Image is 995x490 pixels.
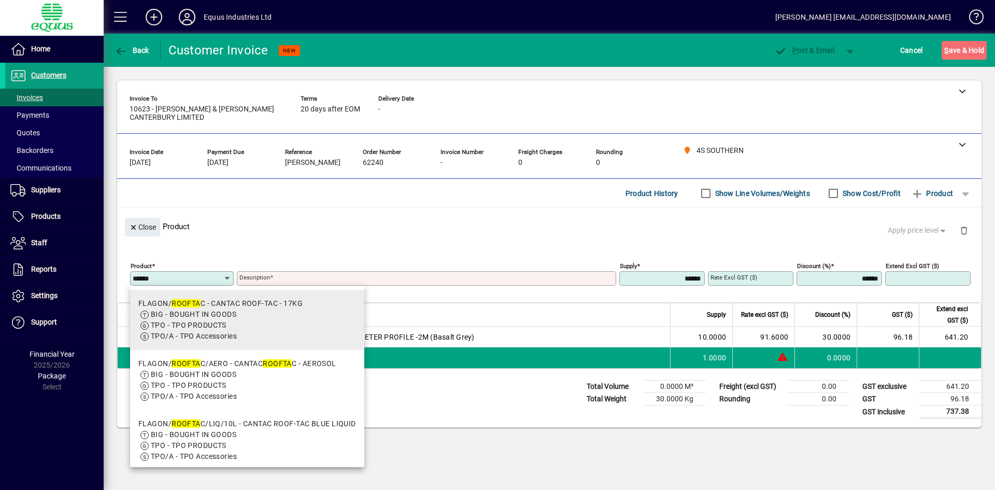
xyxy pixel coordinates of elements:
[131,262,152,270] mat-label: Product
[170,8,204,26] button: Profile
[31,186,61,194] span: Suppliers
[283,47,296,54] span: NEW
[112,41,152,60] button: Back
[5,106,104,124] a: Payments
[892,309,913,320] span: GST ($)
[363,159,383,167] span: 62240
[117,207,982,245] div: Product
[797,262,831,270] mat-label: Discount (%)
[581,393,644,405] td: Total Weight
[944,46,948,54] span: S
[886,262,939,270] mat-label: Extend excl GST ($)
[5,36,104,62] a: Home
[31,318,57,326] span: Support
[5,159,104,177] a: Communications
[951,218,976,243] button: Delete
[151,310,236,318] span: BIG - BOUGHT IN GOODS
[857,405,919,418] td: GST inclusive
[31,45,50,53] span: Home
[5,89,104,106] a: Invoices
[172,299,201,307] em: ROOFTA
[239,286,608,297] mat-error: Required
[5,204,104,230] a: Products
[5,257,104,283] a: Reports
[10,111,49,119] span: Payments
[282,332,474,342] span: FLAGMETAL TPO PERIMETER PROFILE -2M (Basalt Grey)
[31,71,66,79] span: Customers
[5,177,104,203] a: Suppliers
[10,129,40,137] span: Quotes
[898,41,926,60] button: Cancel
[596,159,600,167] span: 0
[5,142,104,159] a: Backorders
[518,159,522,167] span: 0
[104,41,161,60] app-page-header-button: Back
[787,393,849,405] td: 0.00
[710,274,757,281] mat-label: Rate excl GST ($)
[775,9,951,25] div: [PERSON_NAME] [EMAIL_ADDRESS][DOMAIN_NAME]
[130,159,151,167] span: [DATE]
[644,381,706,393] td: 0.0000 M³
[620,262,637,270] mat-label: Supply
[10,164,72,172] span: Communications
[787,381,849,393] td: 0.00
[951,226,976,235] app-page-header-button: Delete
[151,452,237,460] span: TPO/A - TPO Accessories
[130,105,285,122] span: 10623 - [PERSON_NAME] & [PERSON_NAME] CANTERBURY LIMITED
[857,393,919,405] td: GST
[263,359,292,368] em: ROOFTA
[151,370,236,379] span: BIG - BOUGHT IN GOODS
[944,42,984,59] span: ave & Hold
[151,381,226,389] span: TPO - TPO PRODUCTS
[130,350,364,410] mat-option: FLAGON/ROOFTAC/AERO - CANTAC ROOFTAC - AEROSOL
[378,105,380,114] span: -
[888,225,948,236] span: Apply price level
[137,8,170,26] button: Add
[207,159,229,167] span: [DATE]
[38,372,66,380] span: Package
[31,291,58,300] span: Settings
[739,332,788,342] div: 91.6000
[884,221,952,240] button: Apply price level
[301,105,360,114] span: 20 days after EOM
[5,283,104,309] a: Settings
[919,393,982,405] td: 96.18
[172,419,201,428] em: ROOFTA
[10,146,53,155] span: Backorders
[942,41,987,60] button: Save & Hold
[815,309,850,320] span: Discount (%)
[125,218,160,236] button: Close
[769,41,840,60] button: Post & Email
[172,359,201,368] em: ROOFTA
[794,327,857,347] td: 30.0000
[621,184,683,203] button: Product History
[698,332,726,342] span: 10.0000
[919,327,981,347] td: 641.20
[714,393,787,405] td: Rounding
[714,381,787,393] td: Freight (excl GST)
[138,298,303,309] div: FLAGON/ C - CANTAC ROOF-TAC - 17KG
[122,222,163,231] app-page-header-button: Close
[919,381,982,393] td: 641.20
[31,265,56,273] span: Reports
[30,350,75,358] span: Financial Year
[129,219,156,236] span: Close
[644,393,706,405] td: 30.0000 Kg
[239,274,270,281] mat-label: Description
[961,2,982,36] a: Knowledge Base
[794,347,857,368] td: 0.0000
[581,381,644,393] td: Total Volume
[138,358,336,369] div: FLAGON/ C/AERO - CANTAC C - AEROSOL
[440,159,443,167] span: -
[168,42,268,59] div: Customer Invoice
[5,124,104,142] a: Quotes
[138,418,356,429] div: FLAGON/ C/LIQ/10L - CANTAC ROOF-TAC BLUE LIQUID
[151,332,237,340] span: TPO/A - TPO Accessories
[10,93,43,102] span: Invoices
[130,290,364,350] mat-option: FLAGON/ROOFTAC - CANTAC ROOF-TAC - 17KG
[857,381,919,393] td: GST exclusive
[31,212,61,220] span: Products
[31,239,47,247] span: Staff
[5,230,104,256] a: Staff
[713,188,810,199] label: Show Line Volumes/Weights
